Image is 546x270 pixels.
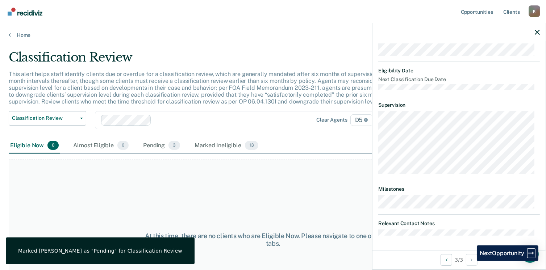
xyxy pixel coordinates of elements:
span: D5 [350,114,373,126]
a: Home [9,32,537,38]
div: 3 / 3 [372,250,546,269]
div: At this time, there are no clients who are Eligible Now. Please navigate to one of the other tabs. [141,232,405,248]
dt: Relevant Contact Notes [378,220,540,227]
dt: Eligibility Date [378,68,540,74]
span: 13 [245,141,258,150]
span: 0 [117,141,129,150]
dt: Milestones [378,186,540,192]
span: 3 [168,141,180,150]
span: Classification Review [12,115,77,121]
div: Eligible Now [9,138,60,154]
dt: Supervision [378,102,540,108]
div: Marked Ineligible [193,138,259,154]
p: This alert helps staff identify clients due or overdue for a classification review, which are gen... [9,71,413,105]
dt: Next Classification Due Date [378,76,540,83]
div: Pending [142,138,182,154]
button: Previous Opportunity [441,254,452,266]
div: Marked [PERSON_NAME] as "Pending" for Classification Review [18,248,182,254]
button: Profile dropdown button [529,5,540,17]
div: Open Intercom Messenger [521,245,539,263]
div: Classification Review [9,50,418,71]
button: Next Opportunity [466,254,478,266]
div: K [529,5,540,17]
div: Clear agents [316,117,347,123]
div: Almost Eligible [72,138,130,154]
img: Recidiviz [8,8,42,16]
span: 0 [47,141,59,150]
